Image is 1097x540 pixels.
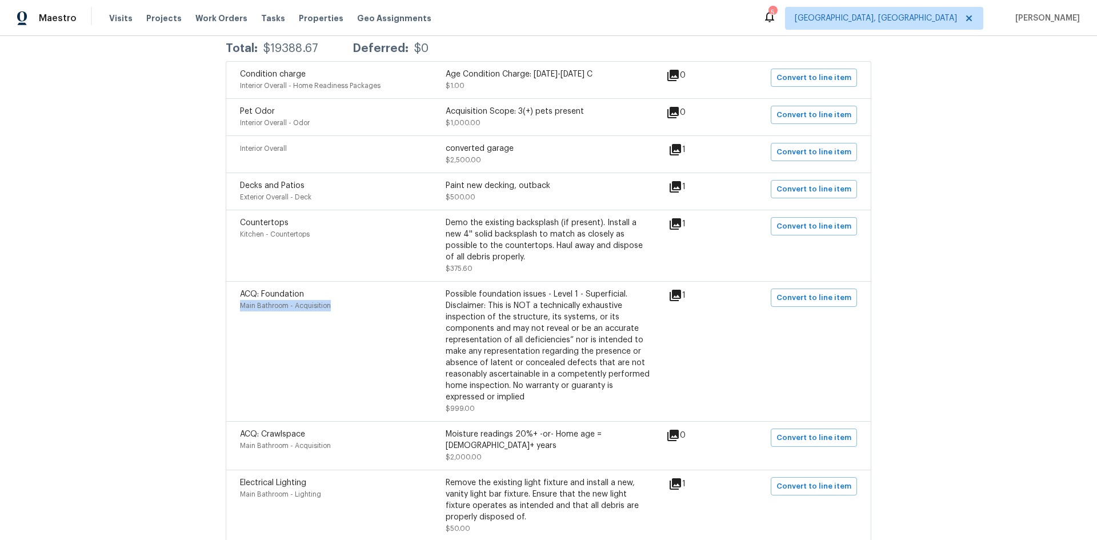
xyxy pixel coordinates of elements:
div: 1 [668,477,722,491]
span: Decks and Patios [240,182,305,190]
span: $2,500.00 [446,157,481,163]
div: 5 [768,7,776,18]
span: Properties [299,13,343,24]
div: $0 [414,43,429,54]
span: Convert to line item [776,480,851,493]
span: Main Bathroom - Acquisition [240,302,331,309]
span: Maestro [39,13,77,24]
div: Paint new decking, outback [446,180,651,191]
span: Condition charge [240,70,306,78]
span: $1.00 [446,82,465,89]
span: Convert to line item [776,431,851,445]
span: Work Orders [195,13,247,24]
button: Convert to line item [771,217,857,235]
span: [PERSON_NAME] [1011,13,1080,24]
span: Interior Overall - Home Readiness Packages [240,82,381,89]
button: Convert to line item [771,69,857,87]
button: Convert to line item [771,143,857,161]
span: Convert to line item [776,146,851,159]
div: Acquisition Scope: 3(+) pets present [446,106,651,117]
div: $19388.67 [263,43,318,54]
span: Convert to line item [776,220,851,233]
div: 1 [668,180,722,194]
div: 1 [668,289,722,302]
div: 0 [666,106,722,119]
span: ACQ: Crawlspace [240,430,305,438]
span: Visits [109,13,133,24]
span: Electrical Lighting [240,479,306,487]
span: Convert to line item [776,109,851,122]
span: ACQ: Foundation [240,290,304,298]
button: Convert to line item [771,289,857,307]
button: Convert to line item [771,106,857,124]
div: 1 [668,143,722,157]
div: Deferred: [353,43,409,54]
span: [GEOGRAPHIC_DATA], [GEOGRAPHIC_DATA] [795,13,957,24]
span: Main Bathroom - Acquisition [240,442,331,449]
span: Convert to line item [776,291,851,305]
span: Kitchen - Countertops [240,231,310,238]
button: Convert to line item [771,180,857,198]
span: $1,000.00 [446,119,481,126]
div: 0 [666,69,722,82]
span: $500.00 [446,194,475,201]
div: 1 [668,217,722,231]
span: $2,000.00 [446,454,482,461]
span: Tasks [261,14,285,22]
span: Pet Odor [240,107,275,115]
div: Total: [226,43,258,54]
span: $50.00 [446,525,470,532]
span: $375.60 [446,265,473,272]
span: Exterior Overall - Deck [240,194,311,201]
span: Interior Overall [240,145,287,152]
button: Convert to line item [771,477,857,495]
span: Interior Overall - Odor [240,119,310,126]
div: Age Condition Charge: [DATE]-[DATE] C [446,69,651,80]
span: Convert to line item [776,183,851,196]
div: Remove the existing light fixture and install a new, vanity light bar fixture. Ensure that the ne... [446,477,651,523]
span: Main Bathroom - Lighting [240,491,321,498]
span: Convert to line item [776,71,851,85]
button: Convert to line item [771,429,857,447]
span: Projects [146,13,182,24]
div: Demo the existing backsplash (if present). Install a new 4'' solid backsplash to match as closely... [446,217,651,263]
div: 0 [666,429,722,442]
span: Geo Assignments [357,13,431,24]
span: Countertops [240,219,289,227]
div: Possible foundation issues - Level 1 - Superficial. Disclaimer: This is NOT a technically exhaust... [446,289,651,403]
div: converted garage [446,143,651,154]
span: $999.00 [446,405,475,412]
div: Moisture readings 20%+ -or- Home age = [DEMOGRAPHIC_DATA]+ years [446,429,651,451]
